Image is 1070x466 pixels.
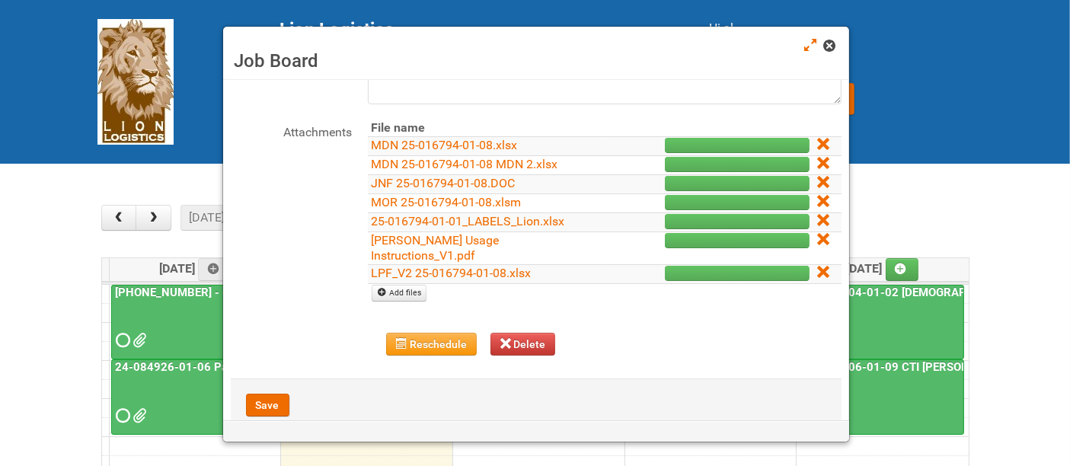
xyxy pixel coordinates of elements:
button: Delete [490,333,556,356]
a: Add an event [886,258,919,281]
a: [PHONE_NUMBER] - R+F InnoCPT [113,286,292,299]
span: Lion Logistics [280,19,394,40]
div: Hi al, [710,19,973,37]
th: File name [368,120,606,137]
label: Attachments [231,120,353,142]
a: [PHONE_NUMBER] - R+F InnoCPT [111,285,276,360]
a: Lion Logistics [97,74,174,88]
span: grp 1001 2..jpg group 1001 1..jpg MOR 24-084926-01-08.xlsm Labels 24-084926-01-06 Pack Collab Wan... [133,410,144,421]
span: [DATE] [847,261,919,276]
a: 24-084926-01-06 Pack Collab Wand Tint [111,359,276,435]
h3: Job Board [235,49,838,72]
a: 25-016806-01-09 CTI [PERSON_NAME] Bar Superior HUT [798,359,964,435]
a: [PERSON_NAME] Usage Instructions_V1.pdf [372,233,500,263]
button: Reschedule [386,333,477,356]
a: LPF_V2 25-016794-01-08.xlsx [372,266,532,280]
a: MDN 25-016794-01-08 MDN 2.xlsx [372,157,558,171]
span: MDN 25-032854-01-08 Left overs.xlsx MOR 25-032854-01-08.xlsm 25_032854_01_LABELS_Lion.xlsx MDN 25... [133,335,144,346]
span: Requested [117,410,127,421]
div: [STREET_ADDRESS] [GEOGRAPHIC_DATA] tel: [PHONE_NUMBER] [280,19,672,127]
span: Requested [117,335,127,346]
button: Save [246,394,289,417]
a: MDN 25-016794-01-08.xlsx [372,138,518,152]
span: [DATE] [159,261,232,276]
button: [DATE] [180,205,232,231]
img: Lion Logistics [97,19,174,145]
a: Add files [372,285,427,302]
a: 24-084926-01-06 Pack Collab Wand Tint [113,360,333,374]
a: Add an event [198,258,232,281]
a: JNF 25-016794-01-08.DOC [372,176,516,190]
a: 25-016794-01-01_LABELS_Lion.xlsx [372,214,565,228]
a: MOR 25-016794-01-08.xlsm [372,195,522,209]
a: 25-039404-01-02 [DEMOGRAPHIC_DATA] Wet Shave SQM [798,285,964,360]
